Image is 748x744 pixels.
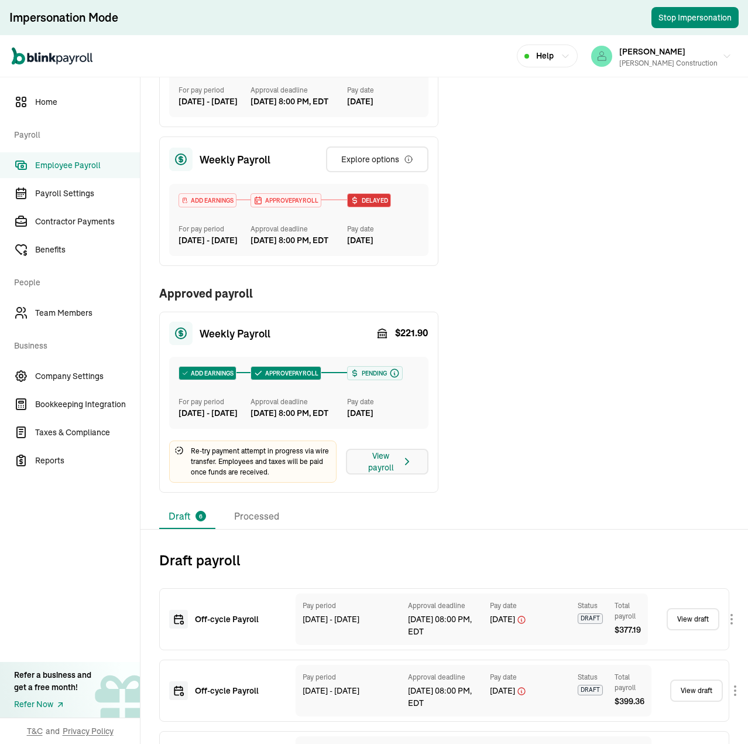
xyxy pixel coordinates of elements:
span: Team Members [35,307,140,319]
span: $ 221.90 [395,326,428,340]
div: Pay period [303,672,396,682]
div: Approval deadline [251,224,342,234]
div: Pay date [347,85,419,95]
span: Weekly Payroll [200,152,270,168]
div: For pay period [179,85,251,95]
div: For pay period [179,224,251,234]
div: [DATE] - [DATE] [303,613,396,626]
button: Explore options [326,146,428,172]
div: [DATE] 8:00 PM, EDT [251,407,328,419]
div: [DATE] [490,613,566,626]
div: ADD EARNINGS [179,367,236,380]
span: Reports [35,455,140,467]
span: Help [536,50,554,62]
span: Privacy Policy [63,725,114,737]
div: Approval deadline [251,397,342,407]
span: Home [35,96,140,108]
li: Draft [159,504,215,529]
div: [DATE] [347,407,419,419]
li: Processed [225,504,289,529]
div: ADD EARNINGS [179,194,236,207]
div: [DATE] 8:00 PM, EDT [251,234,328,247]
div: Status [578,600,603,611]
div: Pay period [303,600,396,611]
div: Approval deadline [408,600,478,611]
span: Company Settings [35,370,140,383]
div: For pay period [179,397,251,407]
div: [DATE] 08:00 PM, EDT [408,685,478,709]
span: Payroll Settings [35,187,140,200]
span: Weekly Payroll [200,326,270,342]
div: Pay date [347,397,419,407]
h1: Approved payroll [159,285,438,302]
span: People [14,265,133,298]
span: Pending [359,369,387,378]
span: Taxes & Compliance [35,426,140,439]
div: Pay date [490,672,566,682]
span: Re-try payment attempt in progress via wire transfer. Employees and taxes will be paid once funds... [191,446,331,477]
span: 6 [199,512,203,521]
div: Off-cycle Payroll [195,685,277,697]
div: Explore options [341,153,413,165]
div: [DATE] [347,234,419,247]
span: Employee Payroll [35,159,140,172]
div: Approval deadline [251,85,342,95]
div: Impersonation Mode [9,9,118,26]
div: [DATE] 08:00 PM, EDT [408,613,478,638]
div: Total payroll [615,600,641,622]
div: Pay date [490,600,566,611]
span: Business [14,328,133,361]
span: APPROVE PAYROLL [263,369,318,378]
nav: Global [12,39,92,73]
span: DRAFT [578,613,603,624]
span: Benefits [35,244,140,256]
div: [DATE] - [DATE] [179,95,251,108]
span: Contractor Payments [35,216,140,228]
div: [DATE] - [DATE] [303,685,396,697]
div: Refer a business and get a free month! [14,669,91,694]
button: Help [517,45,578,67]
span: Bookkeeping Integration [35,398,140,411]
span: Payroll [14,117,133,150]
div: [DATE] [347,95,419,108]
button: [PERSON_NAME][PERSON_NAME] Construction [586,42,736,71]
div: Pay date [347,224,419,234]
span: T&C [27,725,43,737]
div: [DATE] - [DATE] [179,407,251,419]
div: View payroll [361,450,413,473]
span: APPROVE PAYROLL [263,196,318,205]
div: Off-cycle Payroll [195,613,277,626]
div: [PERSON_NAME] Construction [619,58,718,69]
button: Stop Impersonation [651,7,739,28]
span: [PERSON_NAME] [619,46,685,57]
a: Refer Now [14,698,91,711]
div: [DATE] - [DATE] [179,234,251,247]
div: [DATE] [490,685,566,697]
a: View draft [667,608,719,630]
div: Approval deadline [408,672,478,682]
div: [DATE] 8:00 PM, EDT [251,95,328,108]
button: View payroll [346,449,428,475]
h2: Draft payroll [159,551,729,569]
iframe: Chat Widget [553,617,748,744]
span: Delayed [359,196,388,205]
